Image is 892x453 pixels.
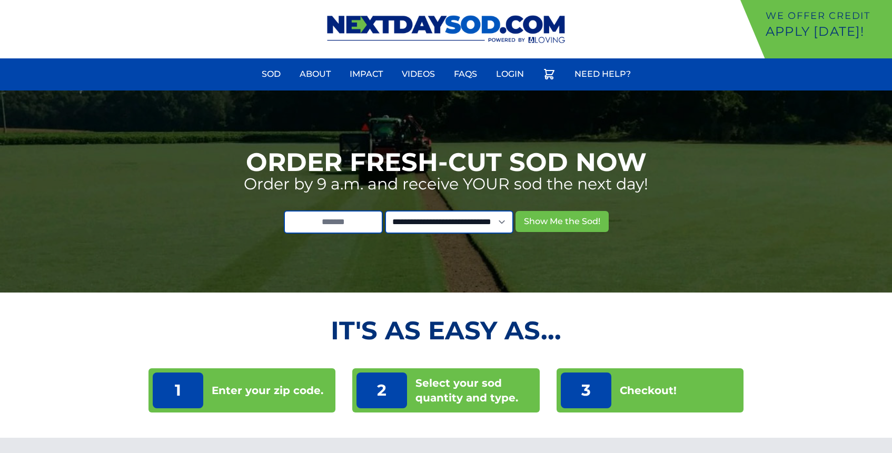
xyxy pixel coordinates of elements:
[395,62,441,87] a: Videos
[516,211,609,232] button: Show Me the Sod!
[568,62,637,87] a: Need Help?
[415,376,535,405] p: Select your sod quantity and type.
[766,23,888,40] p: Apply [DATE]!
[356,373,407,408] p: 2
[343,62,389,87] a: Impact
[766,8,888,23] p: We offer Credit
[244,175,648,194] p: Order by 9 a.m. and receive YOUR sod the next day!
[153,373,203,408] p: 1
[293,62,337,87] a: About
[490,62,530,87] a: Login
[212,383,323,398] p: Enter your zip code.
[448,62,483,87] a: FAQs
[255,62,287,87] a: Sod
[148,318,743,343] h2: It's as Easy As...
[620,383,677,398] p: Checkout!
[246,149,647,175] h1: Order Fresh-Cut Sod Now
[561,373,611,408] p: 3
